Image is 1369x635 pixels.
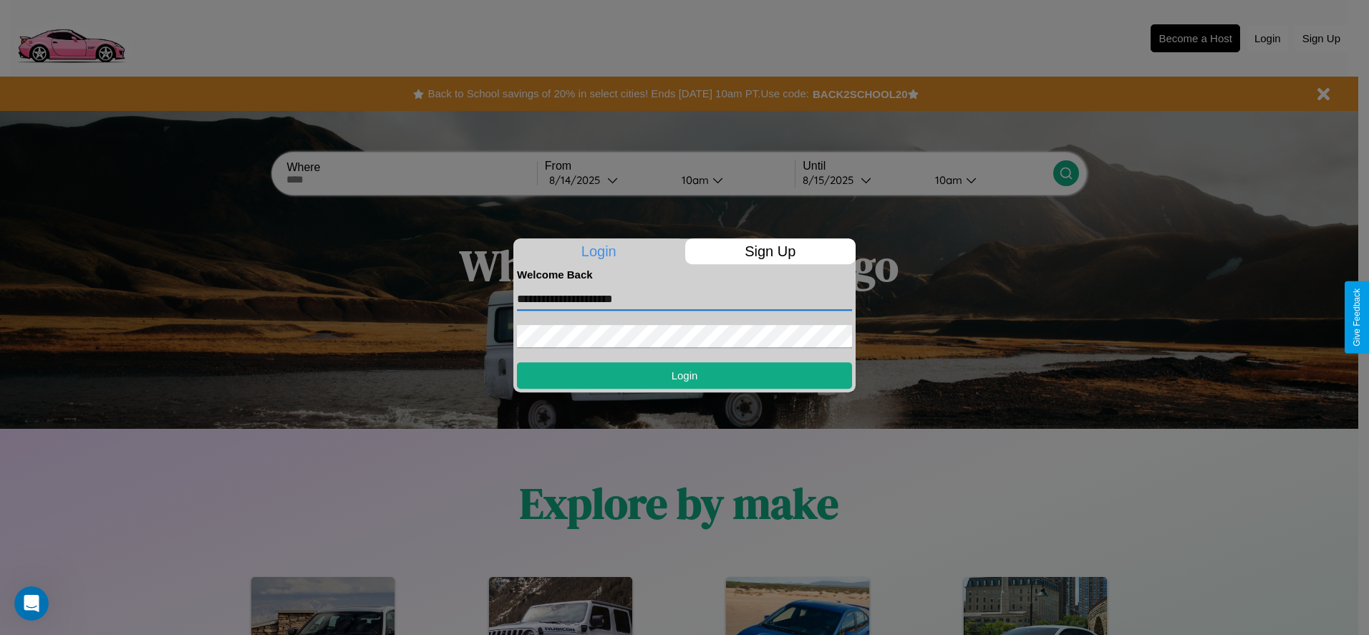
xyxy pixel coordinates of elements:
[517,362,852,389] button: Login
[14,586,49,621] iframe: Intercom live chat
[517,268,852,281] h4: Welcome Back
[1352,289,1362,346] div: Give Feedback
[513,238,684,264] p: Login
[685,238,856,264] p: Sign Up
